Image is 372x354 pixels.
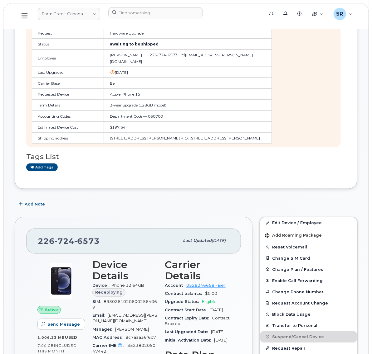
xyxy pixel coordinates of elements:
[110,283,144,288] span: iPhone 12 64GB
[74,237,100,246] span: 6573
[260,309,357,320] button: Block Data Usage
[209,308,223,313] span: [DATE]
[92,259,157,282] h3: Device Details
[205,291,217,296] span: $0.00
[260,331,357,342] button: Suspend/Cancel Device
[166,53,178,57] span: 6573
[38,8,100,20] a: Farm Credit Canada
[25,201,45,207] span: Add Note
[186,283,226,288] a: 0528246658 - Bell
[95,290,123,295] span: Redeploying
[104,100,272,111] td: 3-year upgrade (128GB model)
[260,217,357,229] a: Edit Device / Employee
[32,111,104,122] td: Accounting Codes
[38,237,100,246] span: 226
[92,300,157,310] span: 89302610206002564069
[37,319,85,330] button: Send Message
[260,253,357,264] button: Change SIM Card
[165,316,212,321] span: Contract Expiry Date
[32,67,104,78] td: Last Upgraded
[265,233,322,239] span: Add Roaming Package
[272,267,323,272] span: Change Plan / Features
[165,291,205,296] span: Contract balance
[125,335,156,340] span: 8c7aaa36f6c7
[183,238,212,243] span: Last updated
[92,283,110,288] span: Device
[15,198,50,210] button: Add Note
[104,67,272,78] td: [DATE]
[260,264,357,275] button: Change Plan / Features
[260,298,357,309] button: Request Account Change
[92,300,104,304] span: SIM
[165,308,209,313] span: Contract Start Date
[92,313,157,323] span: [EMAIL_ADDRESS][PERSON_NAME][DOMAIN_NAME]
[202,300,217,304] span: Eligible
[260,229,357,242] button: Add Roaming Package
[45,307,58,313] span: Active
[308,8,328,20] div: Quicklinks
[92,313,108,318] span: Email
[32,133,104,144] td: Shipping address
[32,100,104,111] td: Term Details
[47,322,80,328] span: Send Message
[336,10,343,18] span: SR
[104,78,272,89] td: Bell
[26,153,346,161] h3: Tags List
[212,238,226,243] span: [DATE]
[104,133,272,144] td: [STREET_ADDRESS][PERSON_NAME] P.O. [STREET_ADDRESS][PERSON_NAME]
[65,335,77,340] span: used
[345,327,367,349] iframe: Messenger Launcher
[32,39,104,50] td: Status
[32,78,104,89] td: Carrier Base
[165,330,211,334] span: Last Upgraded Date
[42,262,80,300] img: image20231002-4137094-4ke690.jpeg
[104,28,272,39] td: Hardware Upgrade
[115,327,149,332] span: [PERSON_NAME]
[92,335,125,340] span: MAC Address
[260,343,357,354] button: Request Repair
[211,330,224,334] span: [DATE]
[165,300,202,304] span: Upgrade Status
[104,39,272,50] td: awaiting to be shipped
[110,53,253,64] span: [EMAIL_ADDRESS][PERSON_NAME][DOMAIN_NAME]
[32,50,104,67] td: Employee
[260,242,357,253] button: Reset Voicemail
[272,335,324,339] span: Suspend/Cancel Device
[104,89,272,100] td: Apple iPhone 15
[329,8,357,20] div: Sebastian Reissig
[150,53,178,57] span: 226
[108,7,203,18] input: Find something...
[104,122,272,133] td: $197.64
[37,344,54,348] span: 7.00 GB
[260,286,357,298] button: Change Phone Number
[165,259,230,282] h3: Carrier Details
[32,122,104,133] td: Estimated Device Cost
[272,279,323,283] span: Enable Call Forwarding
[32,28,104,39] td: Request
[37,343,77,354] span: included this month
[104,111,272,122] td: Department Code — 050700
[214,338,228,343] span: [DATE]
[37,336,65,340] span: 1,006.23 MB
[32,89,104,100] td: Requested Device
[55,237,74,246] span: 724
[260,320,357,331] button: Transfer to Personal
[165,338,214,343] span: Initial Activation Date
[165,283,186,288] span: Account
[157,53,166,57] span: 724
[92,343,127,348] span: Carrier IMEI
[92,327,115,332] span: Manager
[110,53,142,57] span: [PERSON_NAME]
[260,275,357,286] button: Enable Call Forwarding
[26,163,58,171] a: Add tags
